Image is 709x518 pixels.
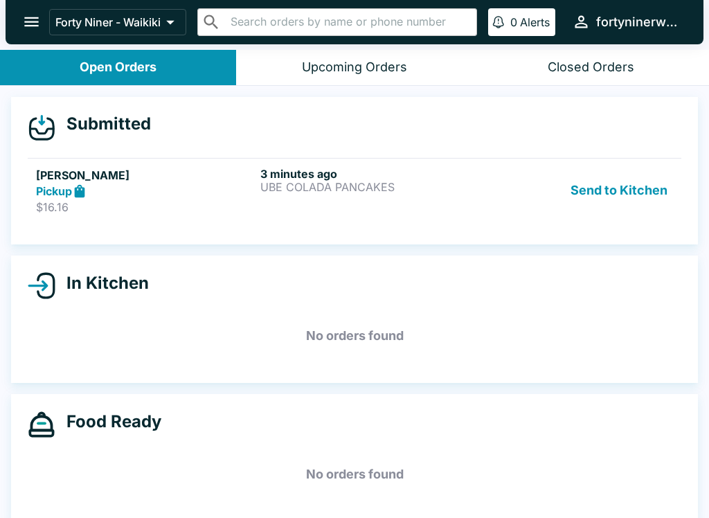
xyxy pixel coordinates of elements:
[80,60,156,75] div: Open Orders
[260,167,479,181] h6: 3 minutes ago
[55,114,151,134] h4: Submitted
[55,411,161,432] h4: Food Ready
[566,7,687,37] button: fortyninerwaikiki
[520,15,550,29] p: Alerts
[36,167,255,184] h5: [PERSON_NAME]
[28,311,681,361] h5: No orders found
[55,15,161,29] p: Forty Niner - Waikiki
[260,181,479,193] p: UBE COLADA PANCAKES
[510,15,517,29] p: 0
[28,449,681,499] h5: No orders found
[302,60,407,75] div: Upcoming Orders
[596,14,681,30] div: fortyninerwaikiki
[49,9,186,35] button: Forty Niner - Waikiki
[36,200,255,214] p: $16.16
[565,167,673,215] button: Send to Kitchen
[226,12,471,32] input: Search orders by name or phone number
[36,184,72,198] strong: Pickup
[548,60,634,75] div: Closed Orders
[14,4,49,39] button: open drawer
[55,273,149,294] h4: In Kitchen
[28,158,681,223] a: [PERSON_NAME]Pickup$16.163 minutes agoUBE COLADA PANCAKESSend to Kitchen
